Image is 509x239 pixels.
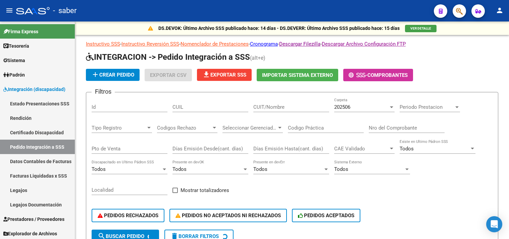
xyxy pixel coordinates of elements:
span: Explorador de Archivos [3,230,57,237]
button: PEDIDOS RECHAZADOS [92,209,164,222]
span: Prestadores / Proveedores [3,216,64,223]
span: Exportar CSV [150,72,187,78]
span: CAE Validado [334,146,389,152]
mat-icon: menu [5,6,13,14]
span: Importar Sistema Externo [262,72,333,78]
span: Codigos Rechazo [157,125,211,131]
button: PEDIDOS NO ACEPTADOS NI RECHAZADOS [169,209,287,222]
span: - saber [53,3,77,18]
span: VER DETALLE [410,27,431,30]
span: Padrón [3,71,25,79]
span: Tesorería [3,42,29,50]
button: Crear Pedido [86,69,140,81]
span: Todos [253,166,267,172]
button: VER DETALLE [405,25,437,32]
span: Mostrar totalizadores [181,186,229,194]
span: Periodo Prestacion [400,104,454,110]
span: 202506 [334,104,350,110]
mat-icon: file_download [202,70,210,79]
span: Todos [400,146,414,152]
span: PEDIDOS RECHAZADOS [98,212,158,219]
button: -Comprobantes [343,69,413,81]
span: PEDIDOS ACEPTADOS [298,212,355,219]
span: Tipo Registro [92,125,146,131]
span: - [349,72,367,78]
span: Integración (discapacidad) [3,86,65,93]
a: Descargar Filezilla [279,41,320,47]
span: PEDIDOS NO ACEPTADOS NI RECHAZADOS [175,212,281,219]
h3: Filtros [92,87,115,96]
span: Firma Express [3,28,38,35]
mat-icon: add [91,70,99,79]
span: Todos [334,166,348,172]
button: Importar Sistema Externo [257,69,338,81]
button: Exportar CSV [145,69,192,81]
span: Todos [172,166,187,172]
button: PEDIDOS ACEPTADOS [292,209,361,222]
a: Nomenclador de Prestaciones [181,41,249,47]
span: Todos [92,166,106,172]
span: INTEGRACION -> Pedido Integración a SSS [86,52,250,62]
span: Crear Pedido [91,72,134,78]
a: Cronograma [250,41,278,47]
span: Comprobantes [367,72,408,78]
mat-icon: person [496,6,504,14]
span: Sistema [3,57,25,64]
a: Instructivo Reversión SSS [121,41,179,47]
p: DS.DEVOK: Último Archivo SSS publicado hace: 14 días - DS.DEVERR: Último Archivo SSS publicado ha... [158,25,400,32]
span: (alt+e) [250,55,265,61]
a: Descargar Archivo Configuración FTP [322,41,406,47]
span: Seleccionar Gerenciador [222,125,277,131]
a: Instructivo SSS [86,41,120,47]
div: Open Intercom Messenger [486,216,502,232]
span: Exportar SSS [202,72,246,78]
button: Exportar SSS [197,69,252,81]
p: - - - - - [86,40,498,48]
